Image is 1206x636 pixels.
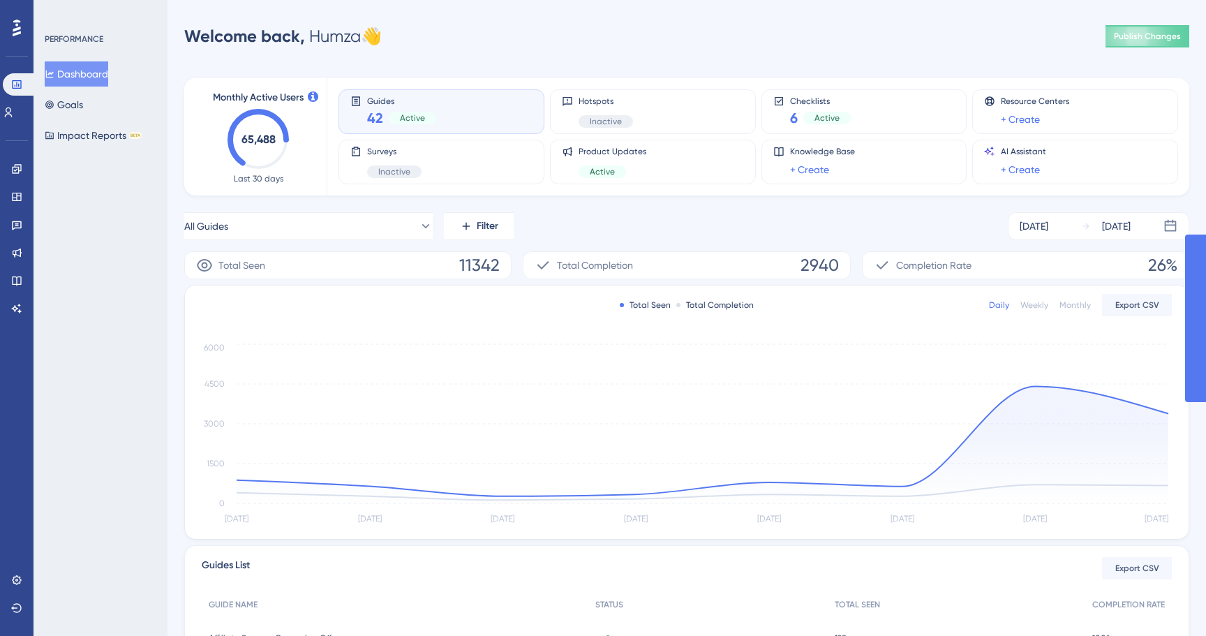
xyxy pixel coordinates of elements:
[459,254,500,276] span: 11342
[579,96,633,107] span: Hotspots
[367,96,436,105] span: Guides
[1001,96,1069,107] span: Resource Centers
[590,166,615,177] span: Active
[1092,599,1165,610] span: COMPLETION RATE
[1105,25,1189,47] button: Publish Changes
[444,212,514,240] button: Filter
[891,514,914,524] tspan: [DATE]
[207,459,225,468] tspan: 1500
[400,112,425,124] span: Active
[129,132,142,139] div: BETA
[491,514,514,524] tspan: [DATE]
[477,218,498,235] span: Filter
[234,173,283,184] span: Last 30 days
[204,379,225,389] tspan: 4500
[184,26,305,46] span: Welcome back,
[790,161,829,178] a: + Create
[989,299,1009,311] div: Daily
[790,146,855,157] span: Knowledge Base
[595,599,623,610] span: STATUS
[801,254,839,276] span: 2940
[184,25,382,47] div: Humza 👋
[896,257,971,274] span: Completion Rate
[590,116,622,127] span: Inactive
[209,599,258,610] span: GUIDE NAME
[184,218,228,235] span: All Guides
[1114,31,1181,42] span: Publish Changes
[45,92,83,117] button: Goals
[814,112,840,124] span: Active
[1059,299,1091,311] div: Monthly
[213,89,304,106] span: Monthly Active Users
[1020,299,1048,311] div: Weekly
[835,599,880,610] span: TOTAL SEEN
[1148,254,1177,276] span: 26%
[1001,161,1040,178] a: + Create
[557,257,633,274] span: Total Completion
[378,166,410,177] span: Inactive
[204,419,225,429] tspan: 3000
[367,146,422,157] span: Surveys
[620,299,671,311] div: Total Seen
[1020,218,1048,235] div: [DATE]
[1147,581,1189,623] iframe: UserGuiding AI Assistant Launcher
[45,123,142,148] button: Impact ReportsBETA
[1115,299,1159,311] span: Export CSV
[219,498,225,508] tspan: 0
[579,146,646,157] span: Product Updates
[1023,514,1047,524] tspan: [DATE]
[1001,111,1040,128] a: + Create
[1102,294,1172,316] button: Export CSV
[225,514,248,524] tspan: [DATE]
[184,212,433,240] button: All Guides
[1001,146,1046,157] span: AI Assistant
[358,514,382,524] tspan: [DATE]
[241,133,276,146] text: 65,488
[757,514,781,524] tspan: [DATE]
[45,61,108,87] button: Dashboard
[1145,514,1168,524] tspan: [DATE]
[790,96,851,105] span: Checklists
[367,108,383,128] span: 42
[1115,563,1159,574] span: Export CSV
[218,257,265,274] span: Total Seen
[204,343,225,353] tspan: 6000
[45,34,103,45] div: PERFORMANCE
[790,108,798,128] span: 6
[676,299,754,311] div: Total Completion
[202,557,250,579] span: Guides List
[1102,218,1131,235] div: [DATE]
[624,514,648,524] tspan: [DATE]
[1102,557,1172,579] button: Export CSV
